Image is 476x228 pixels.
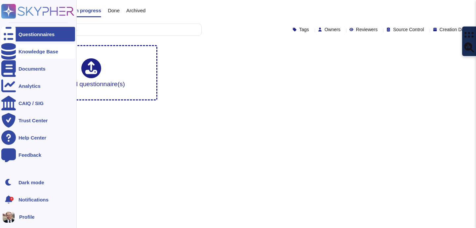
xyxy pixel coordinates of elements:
[1,61,75,76] a: Documents
[393,27,424,32] span: Source Control
[299,27,309,32] span: Tags
[3,211,15,223] img: user
[1,96,75,110] a: CAIQ / SIG
[19,180,44,185] div: Dark mode
[10,197,14,201] div: 5
[356,27,377,32] span: Reviewers
[26,24,201,35] input: Search by keywords
[19,84,41,88] div: Analytics
[19,66,46,71] div: Documents
[19,118,48,123] div: Trust Center
[19,152,41,157] div: Feedback
[19,49,58,54] div: Knowledge Base
[1,44,75,59] a: Knowledge Base
[126,8,145,13] span: Archived
[19,135,46,140] div: Help Center
[325,27,340,32] span: Owners
[1,113,75,128] a: Trust Center
[19,32,55,37] div: Questionnaires
[19,197,49,202] span: Notifications
[1,209,19,224] button: user
[440,27,468,32] span: Creation Date
[1,147,75,162] a: Feedback
[19,214,35,219] span: Profile
[1,79,75,93] a: Analytics
[1,130,75,145] a: Help Center
[74,8,101,13] span: In progress
[1,27,75,41] a: Questionnaires
[108,8,120,13] span: Done
[58,58,125,87] div: Upload questionnaire(s)
[19,101,44,106] div: CAIQ / SIG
